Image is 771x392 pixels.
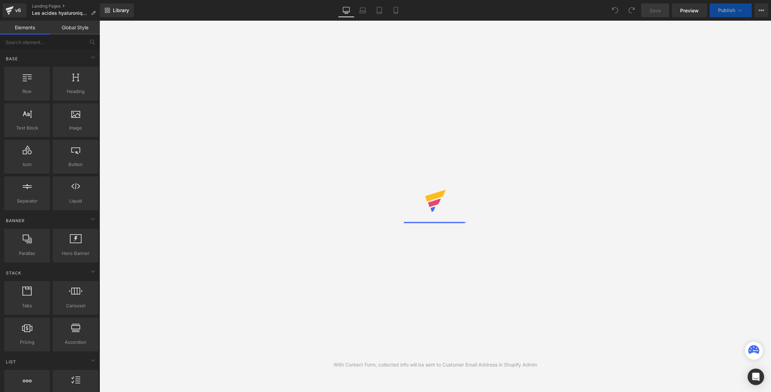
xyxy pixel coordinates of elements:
[113,7,129,13] span: Library
[6,339,48,346] span: Pricing
[55,124,96,132] span: Image
[355,3,371,17] a: Laptop
[334,361,537,369] div: With Contact Form, collected info will be sent to Customer Email Address in Shopify Admin
[50,21,100,34] a: Global Style
[608,3,622,17] button: Undo
[32,3,101,9] a: Landing Pages
[14,6,22,15] div: v6
[5,359,17,365] span: List
[6,124,48,132] span: Text Block
[6,88,48,95] span: Row
[55,88,96,95] span: Heading
[6,197,48,205] span: Separator
[338,3,355,17] a: Desktop
[55,250,96,257] span: Hero Banner
[672,3,707,17] a: Preview
[6,161,48,168] span: Icon
[6,302,48,309] span: Tabs
[718,8,735,13] span: Publish
[5,55,19,62] span: Base
[710,3,752,17] button: Publish
[748,369,764,385] div: Open Intercom Messenger
[55,339,96,346] span: Accordion
[55,302,96,309] span: Carousel
[388,3,404,17] a: Mobile
[55,161,96,168] span: Button
[5,270,22,276] span: Stack
[55,197,96,205] span: Liquid
[754,3,768,17] button: More
[6,250,48,257] span: Parallax
[371,3,388,17] a: Tablet
[100,3,134,17] a: New Library
[5,217,25,224] span: Banner
[680,7,699,14] span: Preview
[625,3,638,17] button: Redo
[3,3,27,17] a: v6
[649,7,661,14] span: Save
[32,10,88,16] span: Les acides hyaluroniques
